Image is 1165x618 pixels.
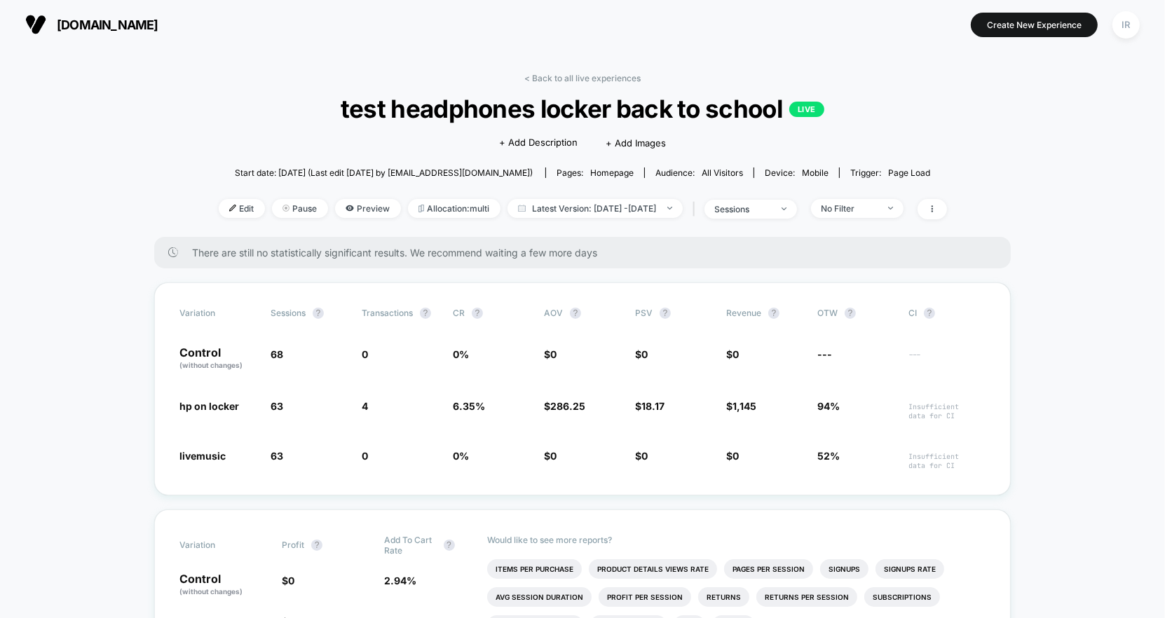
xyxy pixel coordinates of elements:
img: end [888,207,893,210]
li: Returns Per Session [756,587,857,607]
span: Insufficient data for CI [908,402,986,420]
span: mobile [802,167,829,178]
div: Audience: [655,167,743,178]
span: $ [635,450,648,462]
span: + Add Description [499,136,578,150]
p: Would like to see more reports? [487,535,986,545]
span: Revenue [726,308,761,318]
span: 0 % [453,348,469,360]
button: ? [313,308,324,319]
span: --- [817,348,832,360]
span: $ [544,348,557,360]
img: calendar [518,205,526,212]
span: 0 [641,450,648,462]
span: homepage [590,167,634,178]
span: $ [544,450,557,462]
span: 0 [362,450,368,462]
a: < Back to all live experiences [524,73,641,83]
span: 63 [271,400,283,412]
span: 0 % [453,450,469,462]
span: PSV [635,308,653,318]
div: sessions [715,204,771,214]
img: end [282,205,289,212]
button: ? [768,308,779,319]
li: Signups Rate [876,559,944,579]
span: 63 [271,450,283,462]
span: Allocation: multi [408,199,500,218]
div: Pages: [557,167,634,178]
span: 94% [817,400,840,412]
span: Transactions [362,308,413,318]
img: Visually logo [25,14,46,35]
span: $ [635,348,648,360]
span: (without changes) [179,361,243,369]
button: ? [845,308,856,319]
span: 0 [733,450,739,462]
button: ? [660,308,671,319]
span: Page Load [888,167,930,178]
span: (without changes) [179,587,243,596]
span: AOV [544,308,563,318]
img: end [782,207,786,210]
span: Add To Cart Rate [385,535,437,556]
span: Start date: [DATE] (Last edit [DATE] by [EMAIL_ADDRESS][DOMAIN_NAME]) [235,167,533,178]
button: ? [924,308,935,319]
div: No Filter [822,203,878,214]
span: 1,145 [733,400,756,412]
span: Sessions [271,308,306,318]
button: ? [420,308,431,319]
span: test headphones locker back to school [254,94,910,123]
li: Returns [698,587,749,607]
button: ? [472,308,483,319]
span: CI [908,308,986,319]
span: $ [726,400,756,412]
span: OTW [817,308,894,319]
span: 2.94 % [385,575,417,586]
p: LIVE [789,102,824,117]
span: Preview [335,199,401,218]
li: Items Per Purchase [487,559,582,579]
span: 0 [550,450,557,462]
span: $ [282,575,294,586]
p: Control [179,573,268,597]
div: Trigger: [850,167,930,178]
img: rebalance [418,205,424,212]
span: 4 [362,400,368,412]
button: ? [444,540,455,551]
span: Device: [754,167,839,178]
li: Product Details Views Rate [589,559,717,579]
span: $ [544,400,585,412]
span: Pause [272,199,328,218]
span: 52% [817,450,840,462]
button: ? [570,308,581,319]
span: | [690,199,704,219]
span: Variation [179,308,257,319]
button: Create New Experience [971,13,1098,37]
span: All Visitors [702,167,743,178]
span: There are still no statistically significant results. We recommend waiting a few more days [192,247,983,259]
span: 286.25 [550,400,585,412]
span: CR [453,308,465,318]
span: [DOMAIN_NAME] [57,18,158,32]
li: Profit Per Session [599,587,691,607]
span: 0 [288,575,294,586]
span: 0 [362,348,368,360]
span: $ [726,348,739,360]
span: Latest Version: [DATE] - [DATE] [507,199,683,218]
span: Profit [282,540,304,550]
span: --- [908,350,986,371]
li: Pages Per Session [724,559,813,579]
span: Insufficient data for CI [908,452,986,470]
span: $ [726,450,739,462]
p: Control [179,347,257,371]
span: 0 [733,348,739,360]
button: ? [311,540,322,551]
span: 6.35 % [453,400,485,412]
span: 0 [641,348,648,360]
img: end [667,207,672,210]
button: IR [1108,11,1144,39]
span: 0 [550,348,557,360]
span: + Add Images [606,137,666,149]
span: 68 [271,348,283,360]
span: hp on locker [179,400,239,412]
